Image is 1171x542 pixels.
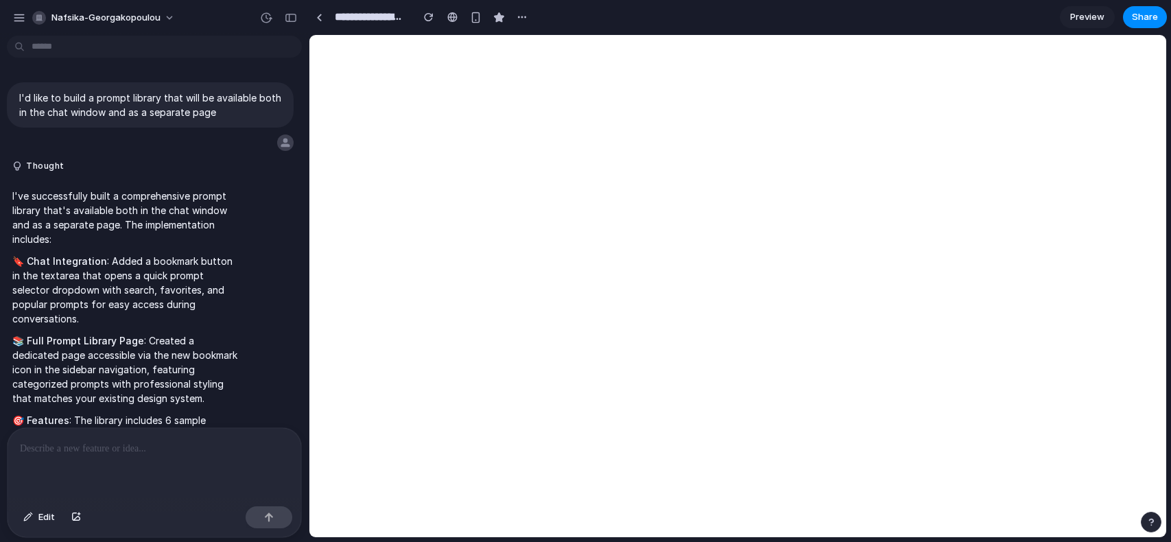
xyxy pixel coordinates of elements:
span: Preview [1070,10,1104,24]
p: : Added a bookmark button in the textarea that opens a quick prompt selector dropdown with search... [12,254,241,326]
span: Edit [38,510,55,524]
p: : The library includes 6 sample prompts across 4 categories (Research & Analysis, Writing & Docum... [12,413,241,499]
p: I'd like to build a prompt library that will be available both in the chat window and as a separa... [19,91,281,119]
button: Share [1123,6,1167,28]
span: Share [1132,10,1158,24]
p: I've successfully built a comprehensive prompt library that's available both in the chat window a... [12,189,241,246]
strong: 🎯 Features [12,414,69,426]
a: Preview [1060,6,1115,28]
p: : Created a dedicated page accessible via the new bookmark icon in the sidebar navigation, featur... [12,333,241,405]
span: nafsika-georgakopoulou [51,11,161,25]
button: nafsika-georgakopoulou [27,7,182,29]
button: Edit [16,506,62,528]
strong: 📚 Full Prompt Library Page [12,335,144,346]
strong: 🔖 Chat Integration [12,255,107,267]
